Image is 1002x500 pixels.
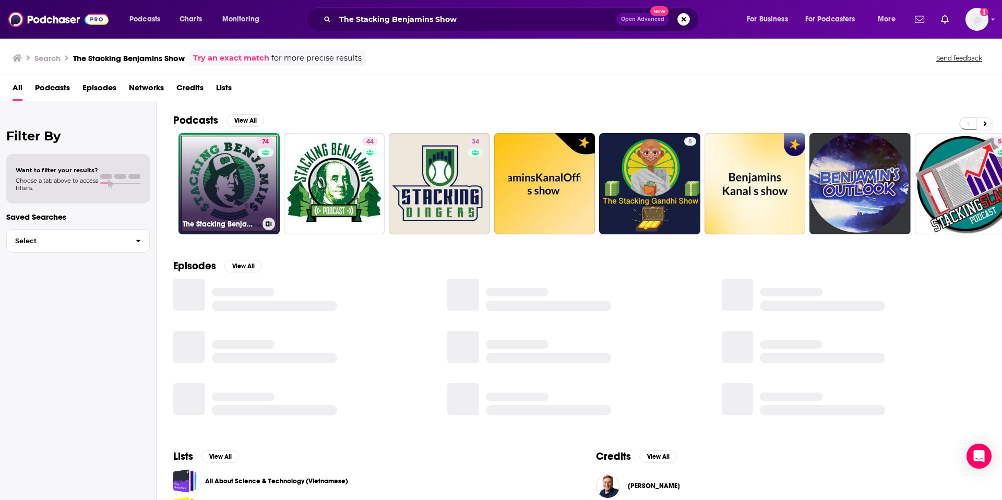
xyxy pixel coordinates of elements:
[8,9,109,29] img: Podchaser - Follow, Share and Rate Podcasts
[616,13,669,26] button: Open AdvancedNew
[472,137,479,147] span: 34
[965,8,988,31] span: Logged in as JamesRod2024
[173,469,197,493] a: All About Science & Technology (Vietnamese)
[688,137,692,147] span: 5
[258,137,273,146] a: 74
[173,114,264,127] a: PodcastsView All
[173,259,216,272] h2: Episodes
[222,12,259,27] span: Monitoring
[316,7,709,31] div: Search podcasts, credits, & more...
[967,444,992,469] div: Open Intercom Messenger
[6,128,150,144] h2: Filter By
[805,12,855,27] span: For Podcasters
[650,6,669,16] span: New
[739,11,801,28] button: open menu
[684,137,696,146] a: 5
[335,11,616,28] input: Search podcasts, credits, & more...
[271,52,362,64] span: for more precise results
[226,114,264,127] button: View All
[599,133,700,234] a: 5
[621,17,664,22] span: Open Advanced
[193,52,269,64] a: Try an exact match
[366,137,374,147] span: 44
[73,53,185,63] h3: The Stacking Benjamins Show
[129,12,160,27] span: Podcasts
[173,450,193,463] h2: Lists
[284,133,385,234] a: 44
[173,259,262,272] a: EpisodesView All
[262,137,269,147] span: 74
[35,79,70,101] a: Podcasts
[176,79,204,101] a: Credits
[911,10,928,28] a: Show notifications dropdown
[878,12,896,27] span: More
[6,229,150,253] button: Select
[639,450,677,463] button: View All
[798,11,870,28] button: open menu
[34,53,61,63] h3: Search
[205,475,348,487] a: All About Science & Technology (Vietnamese)
[215,11,273,28] button: open menu
[13,79,22,101] a: All
[16,177,98,192] span: Choose a tab above to access filters.
[216,79,232,101] a: Lists
[933,54,985,63] button: Send feedback
[129,79,164,101] a: Networks
[628,482,680,490] span: [PERSON_NAME]
[937,10,953,28] a: Show notifications dropdown
[6,212,150,222] p: Saved Searches
[362,137,378,146] a: 44
[596,450,677,463] a: CreditsView All
[596,450,631,463] h2: Credits
[178,133,280,234] a: 74The Stacking Benjamins Show
[980,8,988,16] svg: Add a profile image
[180,12,202,27] span: Charts
[224,260,262,272] button: View All
[173,11,208,28] a: Charts
[82,79,116,101] a: Episodes
[628,482,680,490] a: Steve Stewart
[870,11,909,28] button: open menu
[16,166,98,174] span: Want to filter your results?
[389,133,490,234] a: 34
[201,450,239,463] button: View All
[7,237,127,244] span: Select
[468,137,483,146] a: 34
[965,8,988,31] button: Show profile menu
[965,8,988,31] img: User Profile
[747,12,788,27] span: For Business
[173,114,218,127] h2: Podcasts
[183,220,258,229] h3: The Stacking Benjamins Show
[173,450,239,463] a: ListsView All
[122,11,174,28] button: open menu
[596,474,619,498] img: Steve Stewart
